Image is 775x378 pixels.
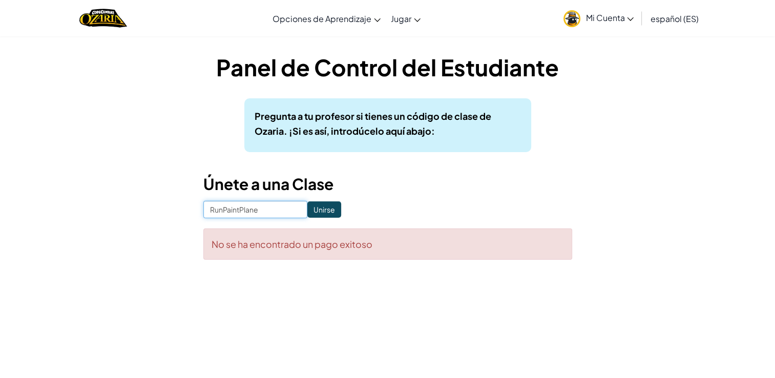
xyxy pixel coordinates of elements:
[203,201,307,218] input: <Enter Class Code>
[650,13,698,24] span: español (ES)
[203,173,572,196] h3: Únete a una Clase
[267,5,386,32] a: Opciones de Aprendizaje
[255,110,491,137] b: Pregunta a tu profesor si tienes un código de clase de Ozaria. ¡Si es así, introdúcelo aquí abajo:
[273,13,371,24] span: Opciones de Aprendizaje
[585,12,634,23] span: Mi Cuenta
[563,10,580,27] img: avatar
[79,8,127,29] a: Ozaria by CodeCombat logo
[558,2,639,34] a: Mi Cuenta
[203,51,572,83] h1: Panel de Control del Estudiante
[203,228,572,260] div: No se ha encontrado un pago exitoso
[391,13,411,24] span: Jugar
[307,201,341,218] input: Unirse
[645,5,703,32] a: español (ES)
[79,8,127,29] img: Home
[386,5,426,32] a: Jugar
